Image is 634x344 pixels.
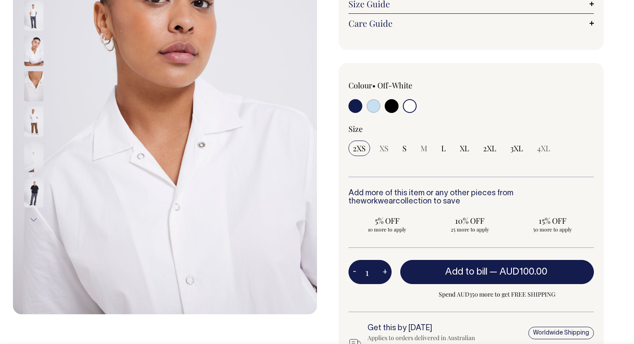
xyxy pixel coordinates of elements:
[398,141,411,156] input: S
[348,124,594,134] div: Size
[24,1,44,31] img: off-white
[348,189,594,206] h6: Add more of this item or any other pieces from the collection to save
[348,80,447,91] div: Colour
[348,263,361,281] button: -
[436,216,505,226] span: 10% OFF
[24,107,44,137] img: off-white
[24,178,44,208] img: black
[353,226,422,233] span: 10 more to apply
[353,216,422,226] span: 5% OFF
[421,143,427,153] span: M
[24,36,44,66] img: off-white
[372,80,376,91] span: •
[402,143,407,153] span: S
[514,213,591,235] input: 15% OFF 50 more to apply
[378,263,392,281] button: +
[400,260,594,284] button: Add to bill —AUD100.00
[479,141,501,156] input: 2XL
[348,213,426,235] input: 5% OFF 10 more to apply
[460,143,469,153] span: XL
[490,268,549,276] span: —
[518,216,587,226] span: 15% OFF
[518,226,587,233] span: 50 more to apply
[510,143,523,153] span: 3XL
[533,141,555,156] input: 4XL
[361,198,395,205] a: workwear
[375,141,393,156] input: XS
[353,143,366,153] span: 2XS
[27,210,40,230] button: Next
[506,141,527,156] input: 3XL
[416,141,432,156] input: M
[537,143,550,153] span: 4XL
[367,324,482,333] h6: Get this by [DATE]
[24,142,44,172] img: off-white
[441,143,446,153] span: L
[400,289,594,300] span: Spend AUD350 more to get FREE SHIPPING
[445,268,487,276] span: Add to bill
[348,18,594,28] a: Care Guide
[348,141,370,156] input: 2XS
[24,72,44,102] img: off-white
[437,141,450,156] input: L
[380,143,389,153] span: XS
[377,80,412,91] label: Off-White
[431,213,509,235] input: 10% OFF 25 more to apply
[436,226,505,233] span: 25 more to apply
[499,268,547,276] span: AUD100.00
[483,143,496,153] span: 2XL
[455,141,474,156] input: XL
